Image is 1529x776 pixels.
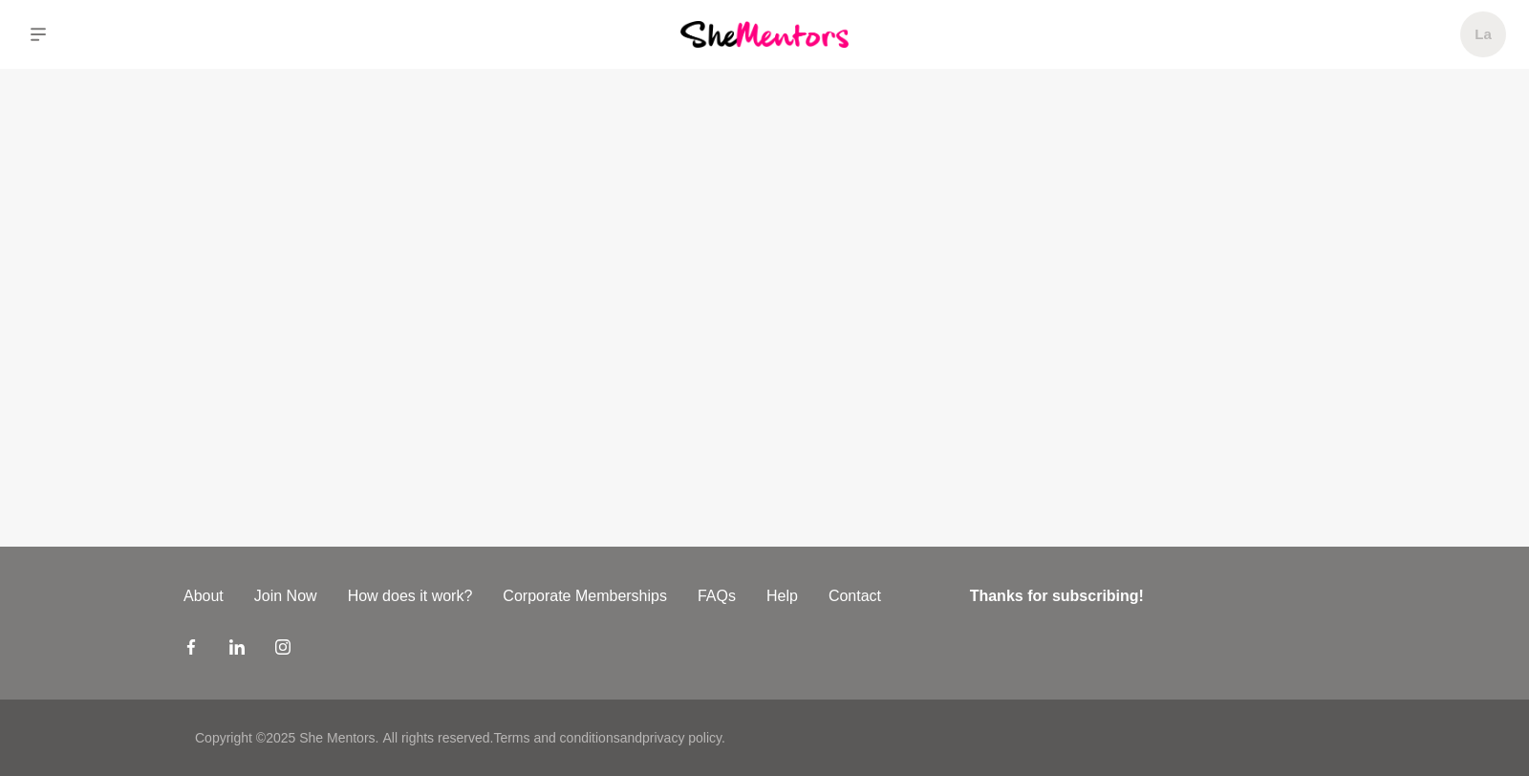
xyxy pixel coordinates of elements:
p: All rights reserved. and . [382,728,724,748]
a: La [1460,11,1506,57]
h4: Thanks for subscribing! [970,585,1334,608]
a: Facebook [183,638,199,661]
a: LinkedIn [229,638,245,661]
a: About [168,585,239,608]
a: Contact [813,585,896,608]
p: Copyright © 2025 She Mentors . [195,728,378,748]
a: Corporate Memberships [487,585,682,608]
a: Join Now [239,585,333,608]
a: Help [751,585,813,608]
a: How does it work? [333,585,488,608]
a: Terms and conditions [493,730,619,745]
img: She Mentors Logo [680,21,849,47]
h5: La [1475,26,1492,44]
a: FAQs [682,585,751,608]
a: Instagram [275,638,291,661]
a: privacy policy [642,730,721,745]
